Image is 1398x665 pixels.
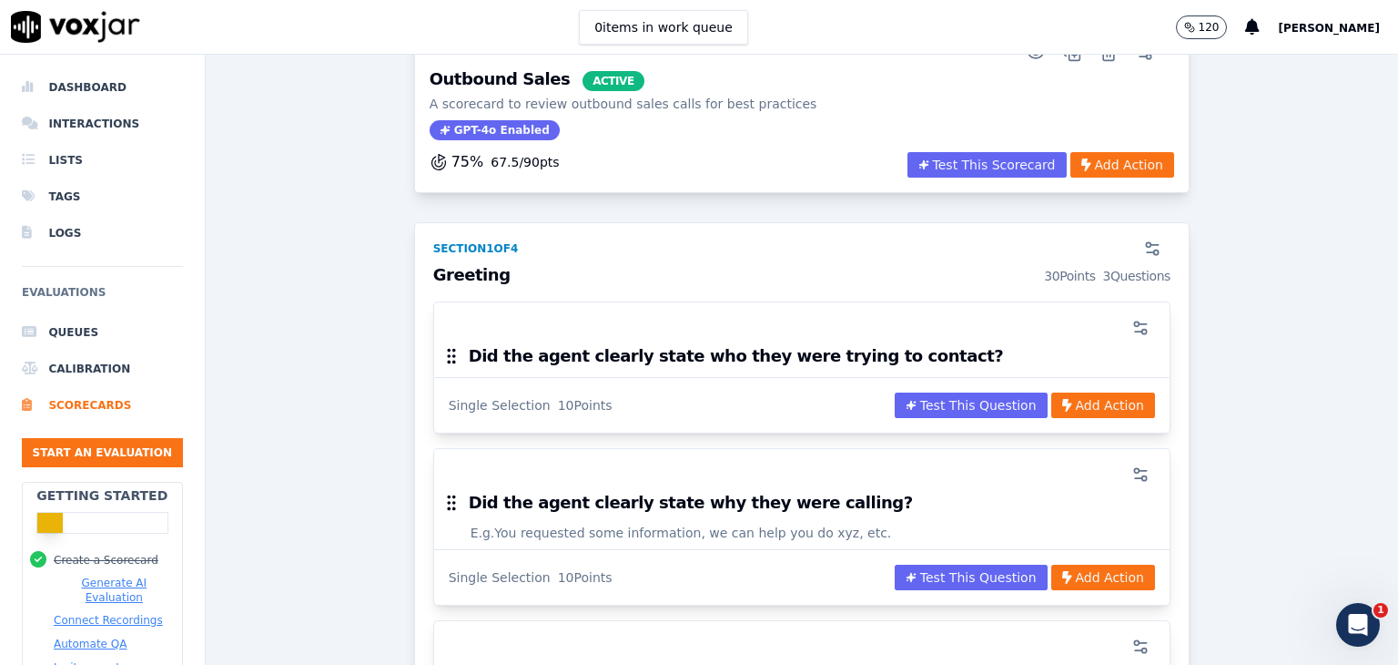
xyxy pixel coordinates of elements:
p: A scorecard to review outbound sales calls for best practices [430,95,817,113]
div: 10 Points [558,396,613,414]
span: E.g. You requested some information, we can help you do xyz, etc. [471,524,892,542]
a: Lists [22,142,183,179]
div: Section 1 of 4 [433,241,519,256]
button: 0items in work queue [579,10,748,45]
div: 30 Points [1044,267,1095,285]
button: 120 [1176,15,1228,39]
button: Upload attachment [86,526,101,540]
img: voxjar logo [11,11,140,43]
button: Home [285,7,319,42]
a: Logs [22,215,183,251]
a: Tags [22,179,183,215]
div: Single Selection [449,396,551,414]
img: Profile image for Curtis [52,10,81,39]
span: ACTIVE [582,71,644,91]
button: Emoji picker [28,526,43,540]
a: Dashboard [22,69,183,106]
h2: Getting Started [36,486,167,505]
iframe: Intercom live chat [1336,603,1380,647]
div: 10 Points [558,568,613,587]
button: Start recording [116,526,130,540]
p: Active 17h ago [88,23,177,41]
button: 120 [1176,15,1246,39]
button: Start an Evaluation [22,438,183,467]
a: [URL][DOMAIN_NAME] [66,59,208,74]
p: 120 [1199,20,1220,35]
h3: Did the agent clearly state who they were trying to contact? [469,348,1004,364]
h3: Greeting [433,267,1170,285]
button: [PERSON_NAME] [1278,16,1398,38]
p: 67.5 / 90 pts [491,153,559,171]
a: Calibration [22,351,183,387]
button: Add Action [1051,565,1155,590]
span: 1 [1373,603,1388,618]
button: Connect Recordings [54,613,163,628]
button: Generate AI Evaluation [54,576,175,605]
div: You can see all of the currently available models in the scorecard editor [29,23,284,77]
button: Add Action [1070,152,1174,178]
button: Send a message… [312,518,341,547]
button: Automate QA [54,637,127,651]
button: Gif picker [57,526,72,540]
button: Test This Question [895,393,1048,418]
button: go back [12,7,46,42]
div: 75 % [430,151,560,173]
a: Interactions [22,106,183,142]
span: [PERSON_NAME] [1278,22,1380,35]
button: Test This Question [895,565,1048,590]
div: 3 Questions [1103,267,1170,285]
a: Scorecards [22,387,183,424]
div: Close [319,7,352,40]
button: Test This Scorecard [907,152,1067,178]
textarea: Message… [15,487,349,518]
div: And from our pricing calculator: [29,339,284,374]
h3: Did the agent clearly state why they were calling? [469,495,913,511]
button: Add Action [1051,393,1155,418]
a: Queues [22,314,183,351]
h6: Evaluations [22,281,183,314]
div: Single Selection [449,568,551,587]
span: GPT-4o Enabled [430,120,560,140]
a: [URL][DOMAIN_NAME] [29,340,267,373]
h3: Outbound Sales [430,71,817,91]
h1: [PERSON_NAME] [88,9,207,23]
button: 75%67.5/90pts [430,151,560,173]
button: Create a Scorecard [54,553,158,568]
